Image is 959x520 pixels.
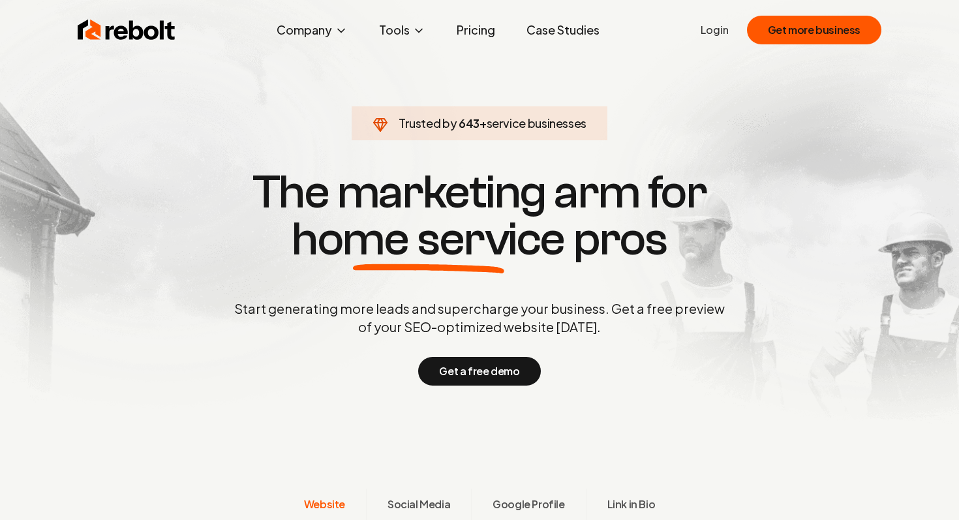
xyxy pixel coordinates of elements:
span: home service [292,216,565,263]
a: Login [701,22,729,38]
span: Link in Bio [607,497,656,512]
span: + [479,115,487,130]
button: Get a free demo [418,357,540,386]
span: Social Media [388,497,450,512]
span: Website [304,497,345,512]
span: Trusted by [399,115,457,130]
span: Google Profile [493,497,564,512]
h1: The marketing arm for pros [166,169,793,263]
span: 643 [459,114,479,132]
a: Pricing [446,17,506,43]
button: Company [266,17,358,43]
a: Case Studies [516,17,610,43]
span: service businesses [487,115,587,130]
button: Get more business [747,16,881,44]
button: Tools [369,17,436,43]
img: Rebolt Logo [78,17,175,43]
p: Start generating more leads and supercharge your business. Get a free preview of your SEO-optimiz... [232,299,727,336]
